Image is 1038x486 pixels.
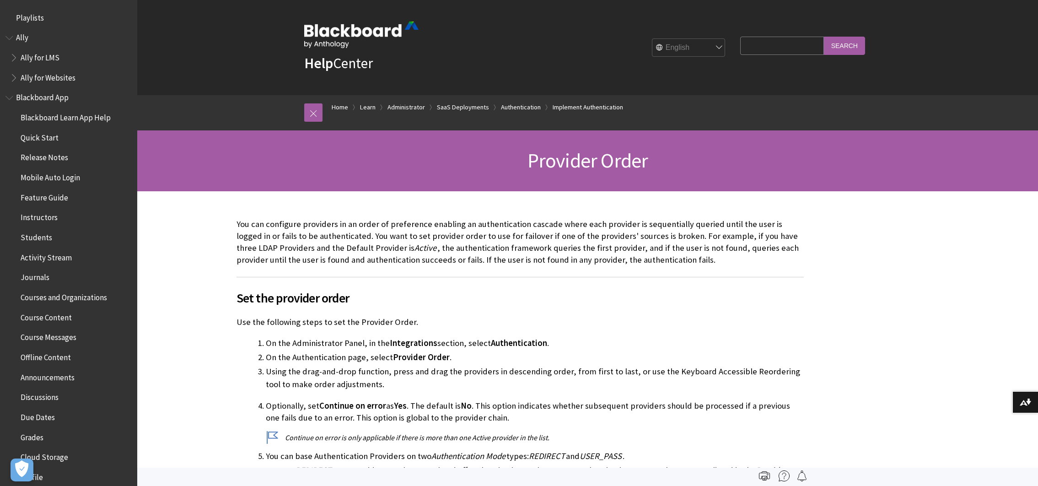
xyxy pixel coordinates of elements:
[295,465,331,475] span: REDIRECT
[394,400,407,411] span: Yes
[431,451,506,461] span: Authentication Mode
[414,243,436,253] span: Active
[390,338,437,348] span: Integrations
[759,470,770,481] img: Print
[393,352,450,362] span: Provider Order
[304,22,419,48] img: Blackboard by Anthology
[21,190,68,202] span: Feature Guide
[529,451,565,461] span: REDIRECT
[387,102,425,113] a: Administrator
[491,338,547,348] span: Authentication
[580,451,622,461] span: USER_PASS
[21,430,43,442] span: Grades
[16,10,44,22] span: Playlists
[21,470,43,482] span: Profile
[5,30,132,86] nav: Book outline for Anthology Ally Help
[21,290,107,302] span: Courses and Organizations
[21,270,49,282] span: Journals
[527,148,648,173] span: Provider Order
[21,350,71,362] span: Offline Content
[304,54,333,72] strong: Help
[16,30,28,43] span: Ally
[21,410,55,422] span: Due Dates
[21,210,58,222] span: Instructors
[266,337,804,350] li: On the Administrator Panel, in the section, select .
[304,54,373,72] a: HelpCenter
[21,110,111,122] span: Blackboard Learn App Help
[11,459,33,481] button: Open Preferences
[21,230,52,242] span: Students
[21,449,68,462] span: Cloud Storage
[437,102,489,113] a: SaaS Deployments
[779,470,790,481] img: More help
[21,389,59,402] span: Discussions
[319,400,386,411] span: Continue on error
[5,10,132,26] nav: Book outline for Playlists
[237,218,804,266] p: You can configure providers in an order of preference enabling an authentication cascade where ea...
[266,351,804,364] li: On the Authentication page, select .
[824,37,865,54] input: Search
[21,70,75,82] span: Ally for Websites
[21,370,75,382] span: Announcements
[21,150,68,162] span: Release Notes
[796,470,807,481] img: Follow this page
[21,330,76,342] span: Course Messages
[21,170,80,182] span: Mobile Auto Login
[652,39,726,57] select: Site Language Selector
[21,310,72,322] span: Course Content
[461,400,472,411] span: No
[21,250,72,262] span: Activity Stream
[21,130,59,142] span: Quick Start
[332,102,348,113] a: Home
[16,90,69,103] span: Blackboard App
[21,50,59,62] span: Ally for LMS
[266,365,804,391] li: Using the drag-and-drop function, press and drag the providers in descending order, from first to...
[553,102,623,113] a: Implement Authentication
[360,102,376,113] a: Learn
[501,102,541,113] a: Authentication
[237,316,804,328] p: Use the following steps to set the Provider Order.
[237,288,804,308] span: Set the provider order
[266,400,804,424] p: Optionally, set as . The default is . This option indicates whether subsequent providers should b...
[266,432,804,443] p: is only applicable if there is more than one Active provider in the list.
[285,433,340,442] span: Continue on error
